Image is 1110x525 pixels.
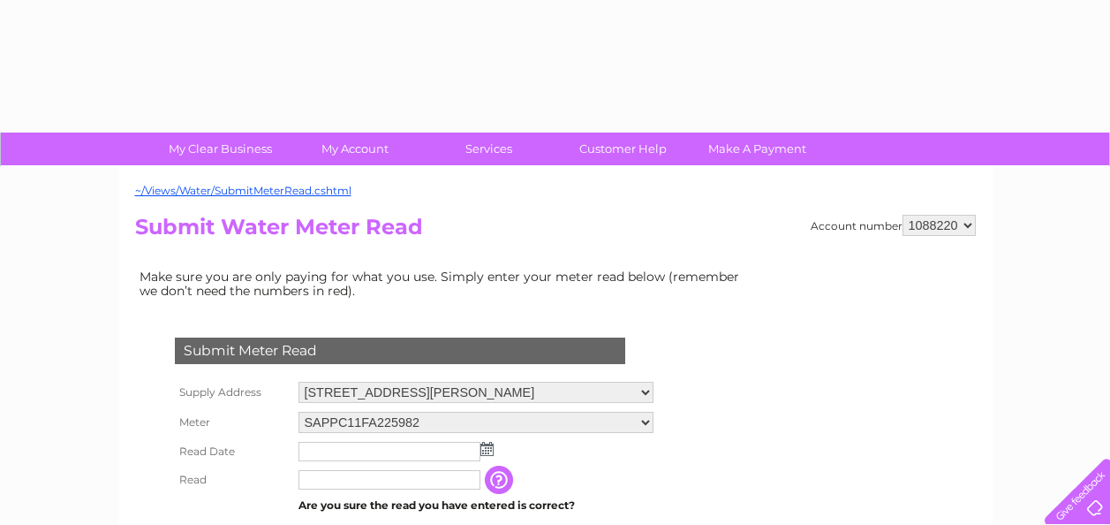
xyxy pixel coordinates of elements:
[282,133,427,165] a: My Account
[135,265,753,302] td: Make sure you are only paying for what you use. Simply enter your meter read below (remember we d...
[684,133,830,165] a: Make A Payment
[485,466,517,494] input: Information
[294,494,658,517] td: Are you sure the read you have entered is correct?
[170,377,294,407] th: Supply Address
[811,215,976,236] div: Account number
[135,184,351,197] a: ~/Views/Water/SubmitMeterRead.cshtml
[147,133,293,165] a: My Clear Business
[170,437,294,466] th: Read Date
[416,133,562,165] a: Services
[170,407,294,437] th: Meter
[550,133,696,165] a: Customer Help
[170,466,294,494] th: Read
[175,338,625,364] div: Submit Meter Read
[480,442,494,456] img: ...
[135,215,976,248] h2: Submit Water Meter Read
